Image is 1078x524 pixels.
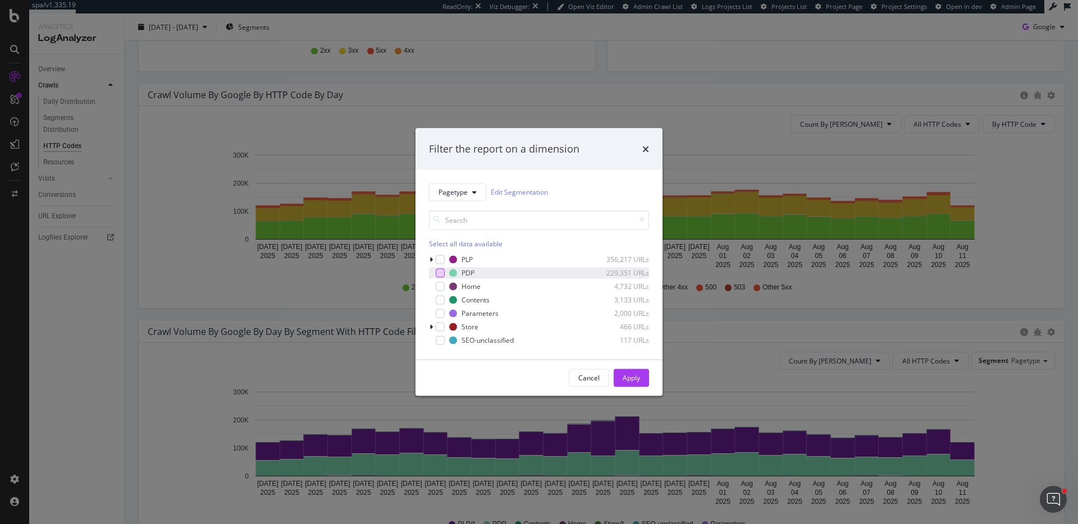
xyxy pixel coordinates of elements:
div: 3,133 URLs [594,295,649,305]
div: 466 URLs [594,322,649,332]
div: 2,000 URLs [594,309,649,318]
a: Edit Segmentation [491,186,548,198]
div: Home [462,282,481,291]
div: Parameters [462,309,499,318]
div: 4,732 URLs [594,282,649,291]
div: 356,217 URLs [594,255,649,264]
div: Select all data available [429,238,649,248]
div: Apply [623,373,640,383]
div: Filter the report on a dimension [429,142,579,157]
div: 117 URLs [594,335,649,345]
div: PLP [462,255,473,264]
div: Store [462,322,478,332]
iframe: Intercom live chat [1040,486,1067,513]
div: modal [415,128,663,396]
button: Cancel [569,369,609,387]
button: Apply [614,369,649,387]
input: Search [429,210,649,229]
span: Pagetype [438,187,468,197]
div: SEO-unclassified [462,335,514,345]
div: Cancel [578,373,600,383]
div: times [642,142,649,157]
div: PDP [462,268,474,278]
div: Contents [462,295,490,305]
button: Pagetype [429,183,486,201]
div: 229,351 URLs [594,268,649,278]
